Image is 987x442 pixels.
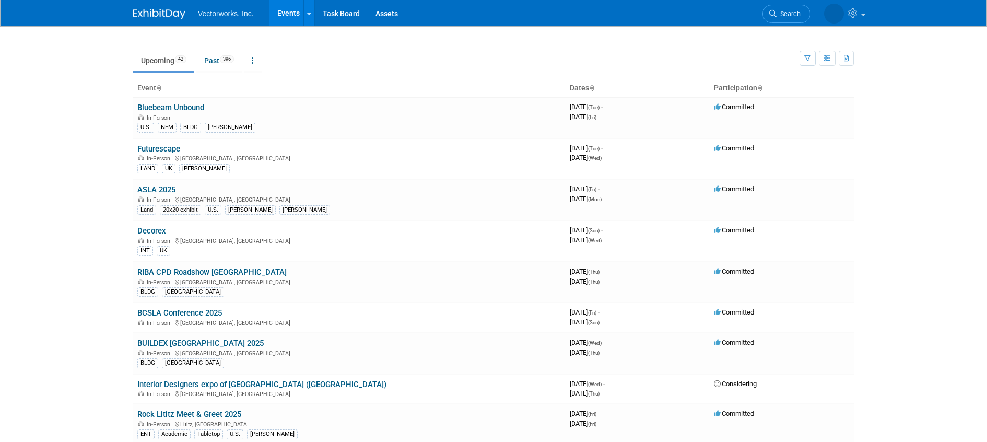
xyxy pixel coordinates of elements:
[137,277,561,286] div: [GEOGRAPHIC_DATA], [GEOGRAPHIC_DATA]
[570,308,600,316] span: [DATE]
[198,9,254,18] span: Vectorworks, Inc.
[137,287,158,297] div: BLDG
[180,123,201,132] div: BLDG
[588,104,600,110] span: (Tue)
[225,205,276,215] div: [PERSON_NAME]
[570,236,602,244] span: [DATE]
[147,196,173,203] span: In-Person
[147,155,173,162] span: In-Person
[588,228,600,234] span: (Sun)
[158,123,177,132] div: NEM
[588,350,600,356] span: (Thu)
[157,246,170,255] div: UK
[137,205,156,215] div: Land
[227,429,243,439] div: U.S.
[762,5,810,23] a: Search
[158,429,191,439] div: Academic
[147,279,173,286] span: In-Person
[714,339,754,346] span: Committed
[588,196,602,202] span: (Mon)
[588,320,600,325] span: (Sun)
[138,391,144,396] img: In-Person Event
[588,340,602,346] span: (Wed)
[138,421,144,426] img: In-Person Event
[162,164,175,173] div: UK
[570,154,602,161] span: [DATE]
[777,10,801,18] span: Search
[570,410,600,417] span: [DATE]
[598,410,600,417] span: -
[588,238,602,243] span: (Wed)
[138,155,144,160] img: In-Person Event
[138,114,144,120] img: In-Person Event
[714,103,754,111] span: Committed
[588,146,600,152] span: (Tue)
[588,411,596,417] span: (Fri)
[137,246,153,255] div: INT
[588,391,600,397] span: (Thu)
[137,226,166,236] a: Decorex
[137,103,204,112] a: Bluebeam Unbound
[156,84,161,92] a: Sort by Event Name
[570,144,603,152] span: [DATE]
[588,310,596,316] span: (Fri)
[220,55,234,63] span: 396
[194,429,223,439] div: Tabletop
[279,205,330,215] div: [PERSON_NAME]
[137,318,561,327] div: [GEOGRAPHIC_DATA], [GEOGRAPHIC_DATA]
[570,348,600,356] span: [DATE]
[570,113,596,121] span: [DATE]
[137,339,264,348] a: BUILDEX [GEOGRAPHIC_DATA] 2025
[570,277,600,285] span: [DATE]
[137,154,561,162] div: [GEOGRAPHIC_DATA], [GEOGRAPHIC_DATA]
[601,103,603,111] span: -
[588,279,600,285] span: (Thu)
[133,79,566,97] th: Event
[757,84,762,92] a: Sort by Participation Type
[566,79,710,97] th: Dates
[714,380,757,388] span: Considering
[247,429,298,439] div: [PERSON_NAME]
[588,114,596,120] span: (Fri)
[714,144,754,152] span: Committed
[137,123,154,132] div: U.S.
[570,389,600,397] span: [DATE]
[137,267,287,277] a: RIBA CPD Roadshow [GEOGRAPHIC_DATA]
[147,350,173,357] span: In-Person
[714,185,754,193] span: Committed
[138,238,144,243] img: In-Person Event
[603,339,605,346] span: -
[147,391,173,398] span: In-Person
[137,144,180,154] a: Futurescape
[570,185,600,193] span: [DATE]
[179,164,230,173] div: [PERSON_NAME]
[147,114,173,121] span: In-Person
[588,187,596,192] span: (Fri)
[137,185,175,194] a: ASLA 2025
[570,339,605,346] span: [DATE]
[714,410,754,417] span: Committed
[710,79,854,97] th: Participation
[137,348,561,357] div: [GEOGRAPHIC_DATA], [GEOGRAPHIC_DATA]
[147,421,173,428] span: In-Person
[137,429,155,439] div: ENT
[588,381,602,387] span: (Wed)
[570,380,605,388] span: [DATE]
[137,380,386,389] a: Interior Designers expo of [GEOGRAPHIC_DATA] ([GEOGRAPHIC_DATA])
[570,195,602,203] span: [DATE]
[570,267,603,275] span: [DATE]
[137,389,561,398] div: [GEOGRAPHIC_DATA], [GEOGRAPHIC_DATA]
[588,155,602,161] span: (Wed)
[137,195,561,203] div: [GEOGRAPHIC_DATA], [GEOGRAPHIC_DATA]
[601,226,603,234] span: -
[601,144,603,152] span: -
[175,55,186,63] span: 42
[162,358,224,368] div: [GEOGRAPHIC_DATA]
[570,420,596,427] span: [DATE]
[589,84,594,92] a: Sort by Start Date
[570,318,600,326] span: [DATE]
[824,4,844,24] img: Matthew Drake
[138,320,144,325] img: In-Person Event
[588,421,596,427] span: (Fri)
[147,238,173,245] span: In-Person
